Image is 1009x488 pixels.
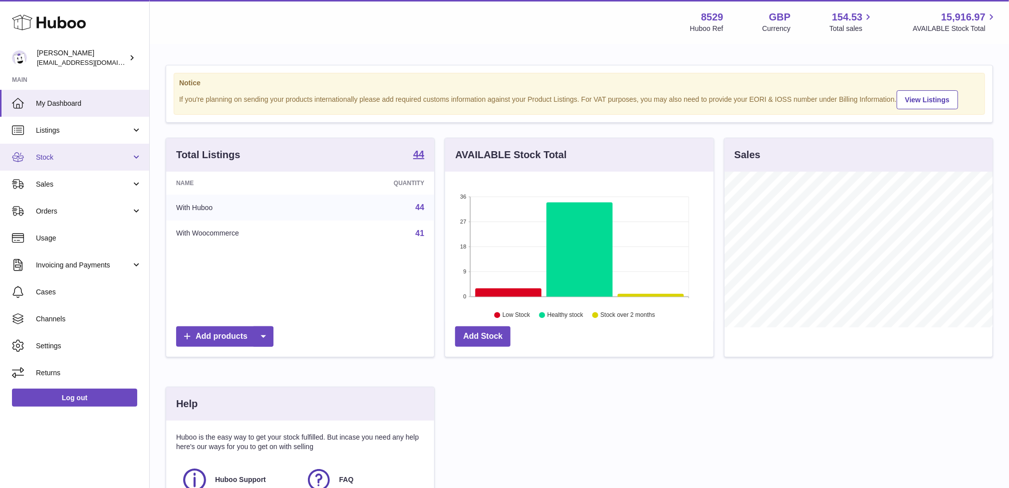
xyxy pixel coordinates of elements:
[332,172,434,195] th: Quantity
[36,368,142,378] span: Returns
[36,341,142,351] span: Settings
[36,126,131,135] span: Listings
[455,326,510,347] a: Add Stock
[12,389,137,407] a: Log out
[36,287,142,297] span: Cases
[503,312,530,319] text: Low Stock
[37,58,147,66] span: [EMAIL_ADDRESS][DOMAIN_NAME]
[461,244,467,249] text: 18
[547,312,584,319] text: Healthy stock
[690,24,724,33] div: Huboo Ref
[179,89,980,109] div: If you're planning on sending your products internationally please add required customs informati...
[36,99,142,108] span: My Dashboard
[455,148,566,162] h3: AVAILABLE Stock Total
[461,194,467,200] text: 36
[36,260,131,270] span: Invoicing and Payments
[464,268,467,274] text: 9
[897,90,958,109] a: View Listings
[735,148,760,162] h3: Sales
[941,10,986,24] span: 15,916.97
[36,314,142,324] span: Channels
[339,475,354,485] span: FAQ
[701,10,724,24] strong: 8529
[829,24,874,33] span: Total sales
[913,24,997,33] span: AVAILABLE Stock Total
[762,24,791,33] div: Currency
[36,153,131,162] span: Stock
[461,219,467,225] text: 27
[36,234,142,243] span: Usage
[176,148,241,162] h3: Total Listings
[601,312,655,319] text: Stock over 2 months
[36,180,131,189] span: Sales
[12,50,27,65] img: admin@redgrass.ch
[832,10,862,24] span: 154.53
[416,203,425,212] a: 44
[413,149,424,159] strong: 44
[176,326,273,347] a: Add products
[829,10,874,33] a: 154.53 Total sales
[464,293,467,299] text: 0
[416,229,425,238] a: 41
[913,10,997,33] a: 15,916.97 AVAILABLE Stock Total
[176,397,198,411] h3: Help
[176,433,424,452] p: Huboo is the easy way to get your stock fulfilled. But incase you need any help here's our ways f...
[179,78,980,88] strong: Notice
[166,172,332,195] th: Name
[36,207,131,216] span: Orders
[769,10,790,24] strong: GBP
[413,149,424,161] a: 44
[215,475,266,485] span: Huboo Support
[37,48,127,67] div: [PERSON_NAME]
[166,195,332,221] td: With Huboo
[166,221,332,246] td: With Woocommerce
